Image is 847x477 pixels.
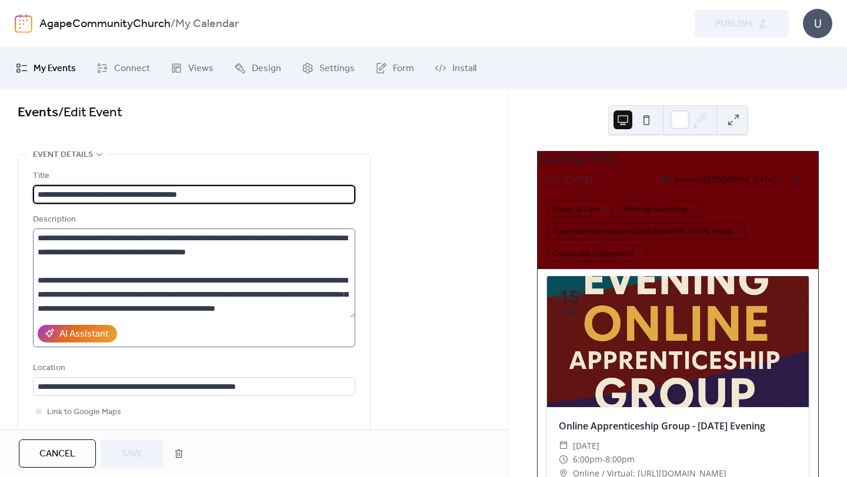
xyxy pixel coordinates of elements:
[59,327,109,341] div: AI Assistant
[393,62,414,76] span: Form
[33,148,93,162] span: Event details
[573,439,599,453] span: [DATE]
[573,452,602,466] span: 6:00pm
[58,100,122,126] span: / Edit Event
[319,62,355,76] span: Settings
[252,62,281,76] span: Design
[605,452,635,466] span: 8:00pm
[162,52,222,84] a: Views
[452,62,476,76] span: Install
[33,169,353,183] div: Title
[803,9,832,38] div: U
[547,419,809,433] div: Online Apprenticeship Group - [DATE] Evening
[39,447,75,461] span: Cancel
[188,62,214,76] span: Views
[225,52,290,84] a: Design
[47,405,121,419] span: Link to Google Maps
[18,100,58,126] a: Events
[559,288,579,305] div: 15
[33,213,353,227] div: Description
[293,52,364,84] a: Settings
[39,13,171,35] a: AgapeCommunityChurch
[538,152,818,166] div: Upcoming events
[175,13,239,35] b: My Calendar
[7,52,85,84] a: My Events
[562,308,576,317] div: Sep
[38,325,117,342] button: AI Assistant
[114,62,150,76] span: Connect
[674,176,775,183] span: America/[GEOGRAPHIC_DATA]
[426,52,485,84] a: Install
[366,52,423,84] a: Form
[88,52,159,84] a: Connect
[15,14,32,33] img: logo
[602,452,605,466] span: -
[171,13,175,35] b: /
[559,452,568,466] div: ​
[19,439,96,468] button: Cancel
[34,62,76,76] span: My Events
[559,439,568,453] div: ​
[33,361,353,375] div: Location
